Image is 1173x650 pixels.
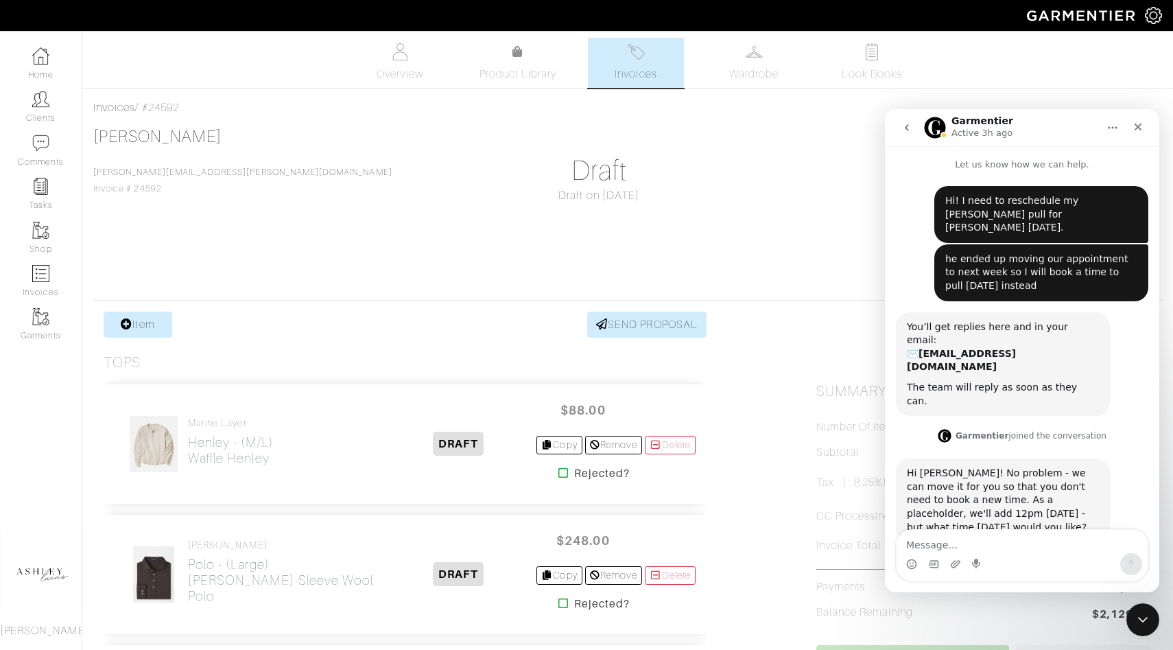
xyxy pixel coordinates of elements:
a: Overview [352,38,448,88]
div: Draft on [DATE] [431,187,767,204]
h2: Henley - (M/L) Waffle Henley [188,434,274,466]
a: [PERSON_NAME][EMAIL_ADDRESS][PERSON_NAME][DOMAIN_NAME] [93,167,392,177]
img: garmentier-logo-header-white-b43fb05a5012e4ada735d5af1a66efaba907eab6374d6393d1fbf88cb4ef424d.png [1020,3,1145,27]
img: todo-9ac3debb85659649dc8f770b8b6100bb5dab4b48dedcbae339e5042a72dfd3cc.svg [864,43,881,60]
h2: Polo - (Large) [PERSON_NAME]-Sleeve Wool Polo [188,557,381,604]
h4: [PERSON_NAME] [188,539,381,551]
span: DRAFT [433,432,483,456]
img: comment-icon-a0a6a9ef722e966f86d9cbdc48e553b5cf19dbc54f86b18d962a5391bc8f6eb6.png [32,135,49,152]
a: Wardrobe [706,38,802,88]
span: Wardrobe [729,66,779,82]
h2: Summary [816,383,1152,400]
strong: Rejected? [574,596,630,612]
a: Copy [536,566,582,585]
a: Delete [645,566,696,585]
a: Delete [645,436,696,454]
h1: Draft [431,154,767,187]
span: Look Books [842,66,903,82]
img: gear-icon-white-bd11855cb880d31180b6d7d6211b90ccbf57a29d726f0c71d8c61bd08dd39cc2.png [1145,7,1162,24]
h5: Payments [816,581,865,594]
img: orders-icon-0abe47150d42831381b5fb84f609e132dff9fe21cb692f30cb5eec754e2cba89.png [32,265,49,282]
img: aWfSm2vSDSiFkbCUcD3qrYVi [129,415,178,473]
span: Invoices [615,66,656,82]
h5: Subtotal [816,446,859,459]
a: Marine Layer Henley - (M/L)Waffle Henley [188,417,274,466]
img: orders-27d20c2124de7fd6de4e0e44c1d41de31381a507db9b33961299e4e07d508b8c.svg [628,43,645,60]
img: garments-icon-b7da505a4dc4fd61783c78ac3ca0ef83fa9d6f193b1c9dc38574b1d14d53ca28.png [32,222,49,239]
a: Look Books [824,38,920,88]
span: $2,129.58 [1092,606,1152,625]
img: reminder-icon-8004d30b9f0a5d33ae49ab947aed9ed385cf756f9e5892f1edd6e32f2345188e.png [32,178,49,195]
h3: Tops [104,354,141,371]
div: / #24592 [93,100,1162,116]
iframe: Intercom live chat [1126,603,1159,636]
span: Product Library [479,66,557,82]
a: Product Library [470,44,566,82]
a: Copy [536,436,582,454]
a: Item [104,312,172,338]
div: Not Paid [816,356,1152,373]
img: wardrobe-487a4870c1b7c33e795ec22d11cfc2ed9d08956e64fb3008fe2437562e282088.svg [746,43,763,60]
h5: Invoice Total [816,539,881,553]
h4: Marine Layer [188,417,274,429]
h5: CC Processing 2.9% [816,506,968,527]
h5: Number of Items [816,421,901,434]
img: dashboard-icon-dbcd8f5a0b271acd01030246c82b418ddd0df26cd7fceb0bd07c9910d44c42f6.png [32,47,49,65]
span: $248.00 [542,526,624,555]
span: $88.00 [542,395,624,425]
a: [PERSON_NAME] [93,128,222,146]
h5: Balance Remaining [816,606,914,619]
h5: Tax ( : 8.25%) [816,472,950,494]
a: Invoices [93,102,135,114]
img: clients-icon-6bae9207a08558b7cb47a8932f037763ab4055f8c8b6bfacd5dc20c3e0201464.png [32,91,49,108]
a: Remove [585,436,642,454]
a: Invoices [588,38,684,88]
img: garments-icon-b7da505a4dc4fd61783c78ac3ca0ef83fa9d6f193b1c9dc38574b1d14d53ca28.png [32,308,49,325]
span: Invoice # 24592 [93,167,392,194]
img: basicinfo-40fd8af6dae0f16599ec9e87c0ef1c0a1fdea2edbe929e3d69a839185d80c458.svg [392,43,409,60]
span: Overview [377,66,423,82]
strong: Rejected? [574,465,630,482]
iframe: Intercom live chat [885,109,1159,592]
a: SEND PROPOSAL [587,312,707,338]
span: DRAFT [433,562,483,586]
a: Remove [585,566,642,585]
img: f5wMxJorzSzyAX5TTJvk7Ec8 [132,546,175,603]
a: [PERSON_NAME] Polo - (Large)[PERSON_NAME]-Sleeve Wool Polo [188,539,381,604]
